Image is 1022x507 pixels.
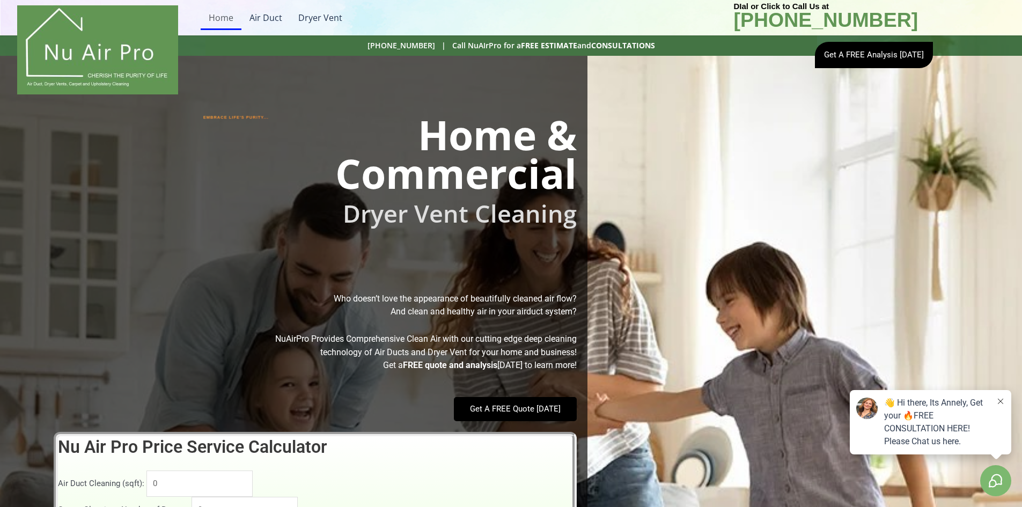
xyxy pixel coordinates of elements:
[521,40,577,50] b: FREE ESTIMATE
[383,360,577,370] span: Get a [DATE] to learn more!
[203,114,491,120] h1: EMBRACE LIFE'S PURITY...
[241,5,290,30] a: Air Duct
[814,42,932,68] a: Get A FREE Analysis [DATE]
[734,19,918,29] a: [PHONE_NUMBER]
[403,360,497,370] strong: FREE quote and analysis
[58,436,572,459] h2: Nu Air Pro Price Service Calculator
[211,41,812,50] h2: [PHONE_NUMBER] | Call NuAIrPro for a and
[591,40,655,50] b: CONSULTATIONS
[683,88,1013,168] iframe: Request Quote Form V2
[58,479,144,488] label: Air Duct Cleaning (sqft):
[454,397,577,421] a: Get A FREE Quote [DATE]
[734,2,829,11] b: DIal or Click to Call Us at
[734,9,918,31] b: [PHONE_NUMBER]
[201,5,241,30] a: Home
[290,5,350,30] a: Dryer Vent
[470,405,561,413] span: Get A FREE Quote [DATE]
[824,51,923,59] span: Get A FREE Analysis [DATE]
[275,334,577,357] span: NuAirPro Provides Comprehensive Clean Air with our cutting edge deep cleaning technology of Air D...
